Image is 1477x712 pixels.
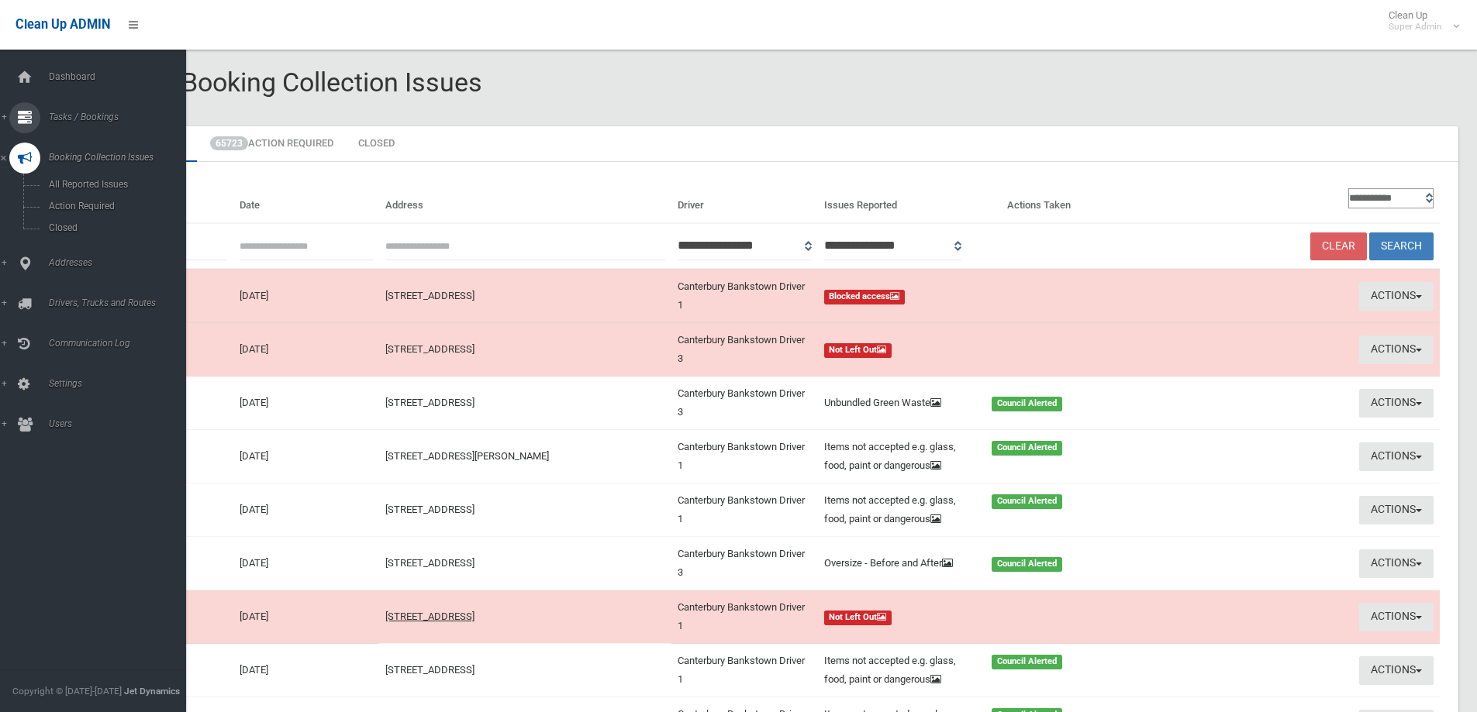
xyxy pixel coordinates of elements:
td: [STREET_ADDRESS] [379,537,671,590]
span: Not Left Out [824,343,892,358]
td: Canterbury Bankstown Driver 3 [671,377,818,430]
a: Clear [1310,232,1367,261]
div: Unbundled Green Waste [815,394,983,412]
span: Clean Up ADMIN [16,17,110,32]
a: 65723Action Required [198,126,345,162]
td: [DATE] [233,323,380,377]
th: Driver [671,181,818,223]
a: Blocked access [824,287,1141,305]
td: [DATE] [233,430,380,483]
button: Actions [1359,282,1434,311]
th: Address [379,181,671,223]
td: [DATE] [233,269,380,323]
span: Drivers, Trucks and Routes [44,298,198,308]
a: Items not accepted e.g. glass, food, paint or dangerous Council Alerted [824,652,1141,689]
strong: Jet Dynamics [124,686,180,697]
span: Clean Up [1381,9,1458,33]
span: Council Alerted [992,397,1062,411]
span: Council Alerted [992,494,1062,509]
th: Issues Reported [818,181,1002,223]
div: Oversize - Before and After [815,554,983,573]
div: Items not accepted e.g. glass, food, paint or dangerous [815,491,983,528]
div: Items not accepted e.g. glass, food, paint or dangerous [815,438,983,475]
button: Actions [1359,496,1434,525]
span: Copyright © [DATE]-[DATE] [12,686,122,697]
td: [STREET_ADDRESS][PERSON_NAME] [379,430,671,483]
a: Not Left Out [824,607,1141,626]
span: Council Alerted [992,441,1062,456]
td: [DATE] [233,483,380,537]
button: Search [1369,232,1434,261]
span: Blocked access [824,290,906,304]
button: Actions [1359,442,1434,471]
th: Actions Taken [1001,181,1147,223]
button: Actions [1359,549,1434,578]
td: Canterbury Bankstown Driver 1 [671,590,818,644]
td: [STREET_ADDRESS] [379,590,671,644]
a: Not Left Out [824,340,1141,359]
td: [STREET_ADDRESS] [379,644,671,697]
a: Closed [347,126,406,162]
th: Date [233,181,380,223]
span: Users [44,418,198,429]
button: Actions [1359,335,1434,364]
td: [DATE] [233,590,380,644]
a: Oversize - Before and After Council Alerted [824,554,1141,573]
td: Canterbury Bankstown Driver 1 [671,644,818,697]
span: Addresses [44,257,198,268]
span: Council Alerted [992,557,1062,572]
span: Action Required [44,201,185,212]
span: Reported Booking Collection Issues [68,67,482,98]
td: [DATE] [233,644,380,697]
td: [STREET_ADDRESS] [379,269,671,323]
small: Super Admin [1389,21,1442,33]
span: Dashboard [44,71,198,82]
span: Tasks / Bookings [44,112,198,122]
td: [STREET_ADDRESS] [379,323,671,377]
td: Canterbury Bankstown Driver 1 [671,430,818,483]
td: [DATE] [233,377,380,430]
a: Unbundled Green Waste Council Alerted [824,394,1141,412]
span: Settings [44,378,198,389]
td: [STREET_ADDRESS] [379,377,671,430]
a: Items not accepted e.g. glass, food, paint or dangerous Council Alerted [824,438,1141,475]
button: Actions [1359,603,1434,631]
div: Items not accepted e.g. glass, food, paint or dangerous [815,652,983,689]
td: [DATE] [233,537,380,590]
span: Council Alerted [992,655,1062,669]
button: Actions [1359,389,1434,418]
td: Canterbury Bankstown Driver 1 [671,269,818,323]
td: Canterbury Bankstown Driver 1 [671,483,818,537]
span: Not Left Out [824,611,892,625]
span: Closed [44,222,185,233]
span: All Reported Issues [44,179,185,190]
button: Actions [1359,656,1434,685]
td: Canterbury Bankstown Driver 3 [671,537,818,590]
span: 65723 [210,136,248,150]
span: Booking Collection Issues [44,152,198,163]
td: Canterbury Bankstown Driver 3 [671,323,818,377]
span: Communication Log [44,338,198,349]
a: Items not accepted e.g. glass, food, paint or dangerous Council Alerted [824,491,1141,528]
td: [STREET_ADDRESS] [379,483,671,537]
